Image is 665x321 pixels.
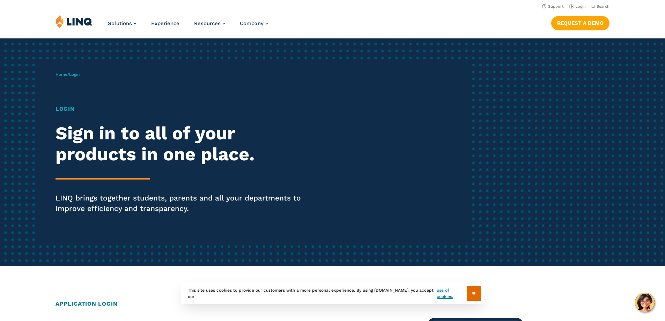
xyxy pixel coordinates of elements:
img: LINQ | K‑12 Software [56,15,93,28]
nav: Primary Navigation [108,15,268,38]
a: Resources [194,20,225,27]
h2: Sign in to all of your products in one place. [56,123,312,165]
span: Solutions [108,20,132,27]
button: Hello, have a question? Let’s chat. [635,293,655,312]
a: Company [240,20,268,27]
span: Resources [194,20,221,27]
span: / [56,72,80,77]
span: Search [597,4,609,9]
a: Solutions [108,20,136,27]
button: Open Search Bar [591,4,609,9]
div: This site uses cookies to provide our customers with a more personal experience. By using [DOMAIN... [181,282,485,304]
span: Company [240,20,264,27]
a: use of cookies. [437,287,466,300]
a: Support [542,4,564,9]
a: Login [569,4,586,9]
a: Request a Demo [551,16,609,30]
p: LINQ brings together students, parents and all your departments to improve efficiency and transpa... [56,193,312,214]
span: Login [69,72,80,77]
a: Home [56,72,67,77]
a: Experience [151,20,179,27]
nav: Button Navigation [551,15,609,30]
h1: Login [56,105,312,113]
